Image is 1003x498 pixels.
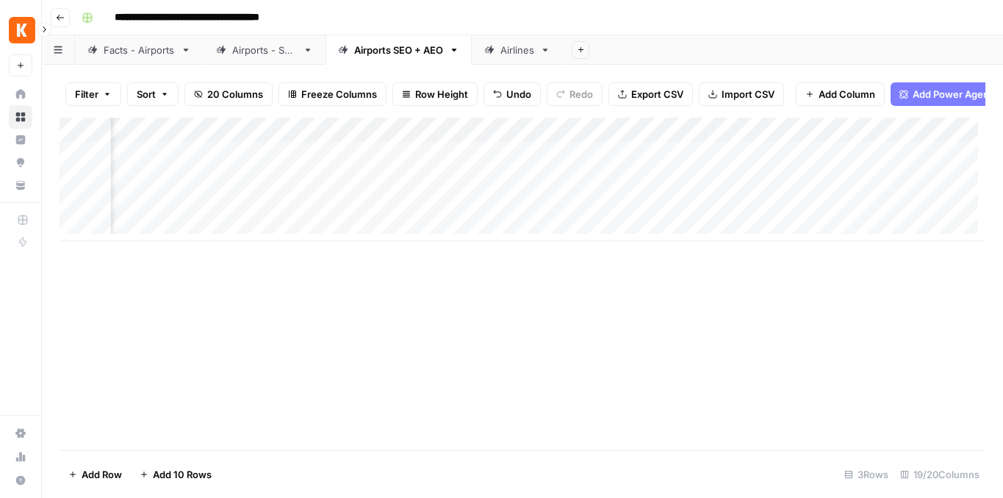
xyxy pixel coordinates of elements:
[131,463,220,486] button: Add 10 Rows
[9,105,32,129] a: Browse
[913,87,993,102] span: Add Power Agent
[392,82,478,106] button: Row Height
[9,421,32,445] a: Settings
[9,174,32,197] a: Your Data
[354,43,443,57] div: Airports SEO + AEO
[153,467,212,482] span: Add 10 Rows
[415,87,468,102] span: Row Height
[9,445,32,469] a: Usage
[104,43,175,57] div: Facts - Airports
[326,35,472,65] a: Airports SEO + AEO
[75,87,98,102] span: Filter
[894,463,985,486] div: 19/20 Columns
[472,35,563,65] a: Airlines
[722,87,774,102] span: Import CSV
[631,87,683,102] span: Export CSV
[9,469,32,492] button: Help + Support
[127,82,179,106] button: Sort
[9,12,32,49] button: Workspace: Kayak
[891,82,1002,106] button: Add Power Agent
[204,35,326,65] a: Airports - SEO
[500,43,534,57] div: Airlines
[9,17,35,43] img: Kayak Logo
[483,82,541,106] button: Undo
[75,35,204,65] a: Facts - Airports
[838,463,894,486] div: 3 Rows
[9,128,32,152] a: Insights
[9,82,32,106] a: Home
[9,151,32,174] a: Opportunities
[137,87,156,102] span: Sort
[184,82,273,106] button: 20 Columns
[608,82,693,106] button: Export CSV
[547,82,603,106] button: Redo
[569,87,593,102] span: Redo
[278,82,387,106] button: Freeze Columns
[699,82,784,106] button: Import CSV
[796,82,885,106] button: Add Column
[301,87,377,102] span: Freeze Columns
[65,82,121,106] button: Filter
[60,463,131,486] button: Add Row
[232,43,297,57] div: Airports - SEO
[82,467,122,482] span: Add Row
[207,87,263,102] span: 20 Columns
[506,87,531,102] span: Undo
[819,87,875,102] span: Add Column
